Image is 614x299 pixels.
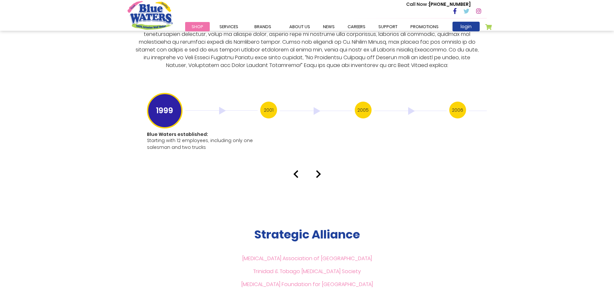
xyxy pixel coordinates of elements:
[128,227,487,241] h2: Strategic Alliance
[147,132,256,137] h1: Blue Waters established:
[404,22,445,31] a: Promotions
[147,137,256,151] p: Starting with 12 employees, including only one salesman and two trucks
[372,22,404,31] a: support
[283,22,317,31] a: about us
[128,1,173,29] a: store logo
[241,281,373,288] a: [MEDICAL_DATA] Foundation for [GEOGRAPHIC_DATA]
[341,22,372,31] a: careers
[406,1,471,8] p: [PHONE_NUMBER]
[449,102,466,118] h3: 2006
[242,255,372,262] a: [MEDICAL_DATA] Association of [GEOGRAPHIC_DATA]
[192,24,203,30] span: Shop
[254,24,271,30] span: Brands
[406,1,429,7] span: Call Now :
[260,102,277,118] h3: 2001
[147,93,183,128] h3: 1999
[355,102,372,118] h3: 2005
[253,268,361,275] a: Trinidad & Tobago [MEDICAL_DATA] Society
[317,22,341,31] a: News
[219,24,238,30] span: Services
[452,22,480,31] a: login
